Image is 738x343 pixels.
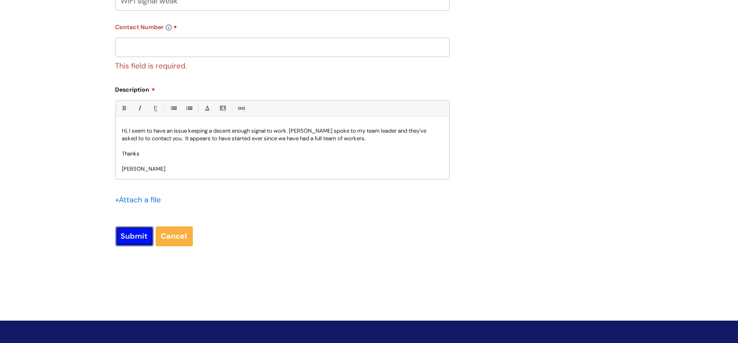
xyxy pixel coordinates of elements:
[115,57,450,73] div: This field is required.
[202,103,212,114] a: Font Color
[236,103,246,114] a: Link
[150,103,160,114] a: Underline(Ctrl-U)
[168,103,178,114] a: • Unordered List (Ctrl-Shift-7)
[118,103,129,114] a: Bold (Ctrl-B)
[156,226,193,246] a: Cancel
[122,165,443,173] p: [PERSON_NAME]
[115,83,450,93] label: Description
[115,226,154,246] input: Submit
[166,24,172,30] img: info-icon.svg
[184,103,194,114] a: 1. Ordered List (Ctrl-Shift-8)
[134,103,145,114] a: Italic (Ctrl-I)
[217,103,228,114] a: Back Color
[122,150,443,158] p: Thanks
[115,21,450,31] label: Contact Number
[122,127,443,142] p: Hi, I seem to have an issue keeping a decent enough signal to work. [PERSON_NAME] spoke to my tea...
[115,193,166,207] div: Attach a file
